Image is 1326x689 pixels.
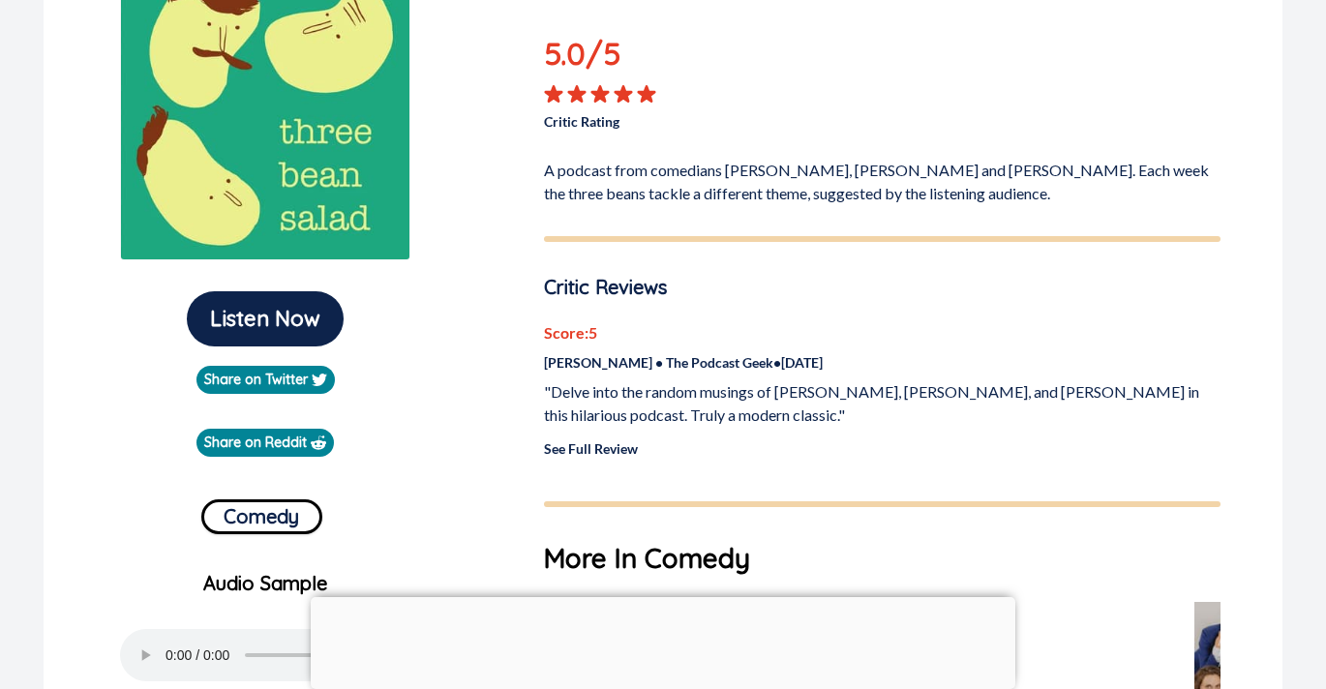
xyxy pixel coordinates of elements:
[544,151,1221,205] p: A podcast from comedians [PERSON_NAME], [PERSON_NAME] and [PERSON_NAME]. Each week the three bean...
[187,291,344,346] button: Listen Now
[544,380,1221,427] p: "Delve into the random musings of [PERSON_NAME], [PERSON_NAME], and [PERSON_NAME] in this hilario...
[544,538,1221,579] h1: More In Comedy
[544,273,1221,302] p: Critic Reviews
[544,104,882,132] p: Critic Rating
[544,30,679,84] p: 5.0 /5
[544,352,1221,373] p: [PERSON_NAME] • The Podcast Geek • [DATE]
[544,440,638,457] a: See Full Review
[196,429,334,457] a: Share on Reddit
[120,629,410,681] audio: Your browser does not support the audio element
[311,597,1015,684] iframe: Advertisement
[544,321,1221,344] p: Score: 5
[59,569,472,598] p: Audio Sample
[196,366,335,394] a: Share on Twitter
[201,492,322,534] a: Comedy
[201,499,322,534] button: Comedy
